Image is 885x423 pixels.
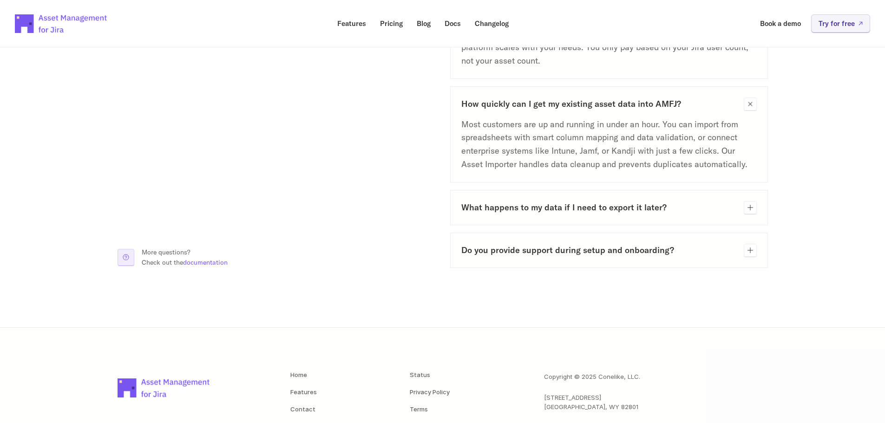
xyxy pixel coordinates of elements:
[142,257,228,267] p: Check out the
[811,14,870,33] a: Try for free
[544,394,601,401] span: [STREET_ADDRESS]
[337,20,366,27] p: Features
[760,20,801,27] p: Book a demo
[417,20,431,27] p: Blog
[410,14,437,33] a: Blog
[445,20,461,27] p: Docs
[468,14,515,33] a: Changelog
[438,14,467,33] a: Docs
[380,20,403,27] p: Pricing
[374,14,409,33] a: Pricing
[461,244,736,256] h3: Do you provide support during setup and onboarding?
[461,202,736,213] h3: What happens to my data if I need to export it later?
[754,14,807,33] a: Book a demo
[290,405,315,413] a: Contact
[461,118,757,171] p: Most customers are up and running in under an hour. You can import from spreadsheets with smart c...
[544,403,638,410] span: [GEOGRAPHIC_DATA], WY 82801
[410,405,428,413] a: Terms
[461,98,736,110] h3: How quickly can I get my existing asset data into AMFJ?
[142,247,228,257] p: More questions?
[410,388,450,396] a: Privacy Policy
[183,258,228,267] a: documentation
[475,20,509,27] p: Changelog
[819,20,855,27] p: Try for free
[331,14,373,33] a: Features
[290,388,317,396] a: Features
[290,371,307,378] a: Home
[544,372,640,382] p: Copyright © 2025 Conelike, LLC.
[410,371,430,378] a: Status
